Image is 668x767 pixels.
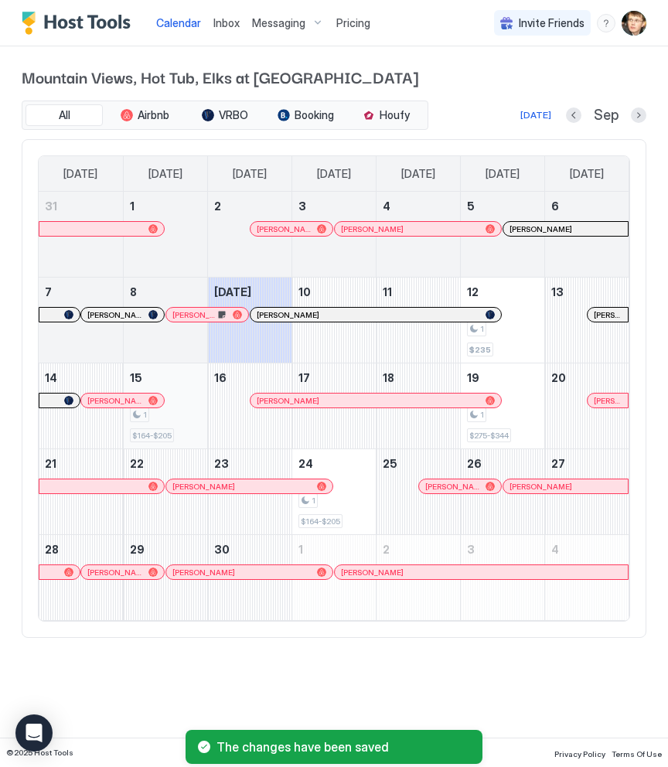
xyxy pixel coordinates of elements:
div: [PERSON_NAME] [341,568,622,578]
span: [DATE] [317,167,351,181]
a: September 15, 2025 [124,363,207,392]
span: 25 [383,457,397,470]
a: September 18, 2025 [377,363,460,392]
span: 2 [383,543,390,556]
span: [PERSON_NAME] [87,396,142,406]
span: 4 [551,543,559,556]
button: All [26,104,103,126]
button: Previous month [566,107,581,123]
td: September 23, 2025 [207,449,291,535]
td: September 25, 2025 [376,449,460,535]
a: October 2, 2025 [377,535,460,564]
span: [PERSON_NAME] [510,224,572,234]
a: September 7, 2025 [39,278,123,306]
td: September 27, 2025 [544,449,629,535]
td: September 9, 2025 [207,278,291,363]
a: September 25, 2025 [377,449,460,478]
a: September 4, 2025 [377,192,460,220]
span: [PERSON_NAME] [257,310,319,320]
span: 11 [383,285,392,298]
td: September 8, 2025 [123,278,207,363]
a: September 3, 2025 [292,192,376,220]
span: 19 [467,371,479,384]
span: [PERSON_NAME] [172,310,216,320]
span: 14 [45,371,57,384]
td: September 4, 2025 [376,192,460,278]
td: September 19, 2025 [460,363,544,449]
td: September 2, 2025 [207,192,291,278]
td: September 11, 2025 [376,278,460,363]
td: September 26, 2025 [460,449,544,535]
a: September 19, 2025 [461,363,544,392]
a: Host Tools Logo [22,12,138,35]
span: [PERSON_NAME] [594,396,622,406]
td: September 20, 2025 [544,363,629,449]
td: September 30, 2025 [207,535,291,621]
span: [DATE] [63,167,97,181]
td: September 15, 2025 [123,363,207,449]
span: 31 [45,199,57,213]
a: September 27, 2025 [545,449,629,478]
td: September 3, 2025 [291,192,376,278]
span: 1 [312,496,315,506]
span: 17 [298,371,310,384]
span: 3 [467,543,475,556]
div: [PERSON_NAME] [172,310,243,320]
a: September 29, 2025 [124,535,207,564]
div: menu [597,14,615,32]
div: Open Intercom Messenger [15,714,53,752]
td: September 28, 2025 [39,535,123,621]
div: [PERSON_NAME] [172,482,326,492]
span: Inbox [213,16,240,29]
span: [PERSON_NAME] [172,568,235,578]
td: October 2, 2025 [376,535,460,621]
a: September 30, 2025 [208,535,291,564]
td: September 5, 2025 [460,192,544,278]
a: Tuesday [220,156,279,192]
td: September 13, 2025 [544,278,629,363]
div: [PERSON_NAME] [87,310,158,320]
a: Friday [473,156,532,192]
span: 10 [298,285,311,298]
span: Calendar [156,16,201,29]
a: September 22, 2025 [124,449,207,478]
a: October 4, 2025 [545,535,629,564]
span: Pricing [336,16,370,30]
a: September 14, 2025 [39,363,123,392]
a: October 3, 2025 [461,535,544,564]
td: September 6, 2025 [544,192,629,278]
span: 2 [214,199,221,213]
td: September 12, 2025 [460,278,544,363]
a: September 23, 2025 [208,449,291,478]
span: $164-$205 [301,516,340,527]
a: September 24, 2025 [292,449,376,478]
span: $275-$344 [469,431,509,441]
a: September 9, 2025 [208,278,291,306]
span: [DATE] [148,167,182,181]
span: All [59,108,70,122]
td: September 24, 2025 [291,449,376,535]
td: October 4, 2025 [544,535,629,621]
span: [PERSON_NAME] [594,310,622,320]
button: Houfy [347,104,424,126]
a: September 1, 2025 [124,192,207,220]
td: August 31, 2025 [39,192,123,278]
a: September 11, 2025 [377,278,460,306]
div: User profile [622,11,646,36]
a: September 6, 2025 [545,192,629,220]
div: [PERSON_NAME] [87,396,158,406]
td: September 29, 2025 [123,535,207,621]
span: $164-$205 [132,431,172,441]
td: September 18, 2025 [376,363,460,449]
a: Inbox [213,15,240,31]
a: September 2, 2025 [208,192,291,220]
a: September 17, 2025 [292,363,376,392]
td: September 14, 2025 [39,363,123,449]
div: [PERSON_NAME] [425,482,496,492]
span: 8 [130,285,137,298]
span: 29 [130,543,145,556]
div: [PERSON_NAME] [257,310,495,320]
span: 16 [214,371,227,384]
td: September 1, 2025 [123,192,207,278]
